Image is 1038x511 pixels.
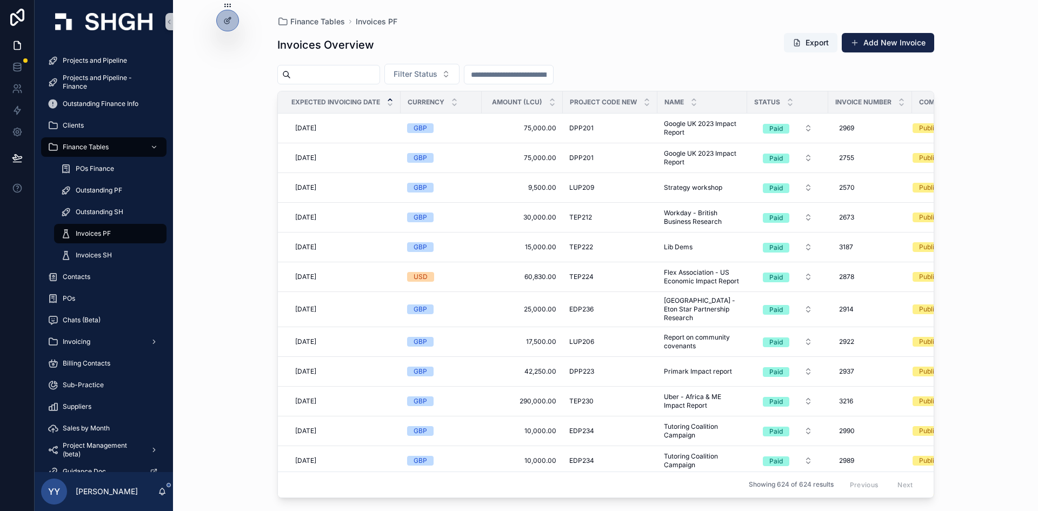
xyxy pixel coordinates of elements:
[835,120,906,137] a: 2969
[569,337,594,346] span: LUP206
[839,124,854,132] span: 2969
[414,304,427,314] div: GBP
[664,120,741,137] a: Google UK 2023 Impact Report
[41,440,167,460] a: Project Management (beta)
[488,305,556,314] span: 25,000.00
[769,124,783,134] div: Paid
[835,393,906,410] a: 3216
[913,396,980,406] a: Public First
[291,238,394,256] a: [DATE]
[754,177,822,198] a: Select Button
[569,273,651,281] a: TEP224
[569,305,651,314] a: EDP236
[664,243,693,251] span: Lib Dems
[835,268,906,286] a: 2878
[664,367,732,376] span: Primark Impact report
[408,98,444,107] span: Currency
[839,397,853,406] span: 3216
[769,397,783,407] div: Paid
[664,209,741,226] a: Workday - British Business Research
[63,99,138,108] span: Outstanding Finance Info
[63,56,127,65] span: Projects and Pipeline
[569,397,651,406] a: TEP230
[41,397,167,416] a: Suppliers
[41,462,167,481] a: Guidance Doc
[919,426,953,436] div: Public First
[754,118,822,138] a: Select Button
[569,427,651,435] a: EDP234
[295,337,316,346] span: [DATE]
[769,154,783,163] div: Paid
[41,419,167,438] a: Sales by Month
[488,124,556,132] a: 75,000.00
[291,268,394,286] a: [DATE]
[913,337,980,347] a: Public First
[569,154,651,162] a: DPP201
[839,154,854,162] span: 2755
[754,237,822,257] a: Select Button
[63,273,90,281] span: Contacts
[41,289,167,308] a: POs
[295,305,316,314] span: [DATE]
[291,333,394,350] a: [DATE]
[407,426,475,436] a: GBP
[839,367,854,376] span: 2937
[664,183,741,192] a: Strategy workshop
[569,243,593,251] span: TEP222
[569,183,651,192] a: LUP209
[769,427,783,436] div: Paid
[295,213,316,222] span: [DATE]
[414,396,427,406] div: GBP
[784,33,837,52] button: Export
[414,272,428,282] div: USD
[569,397,594,406] span: TEP230
[835,98,891,107] span: Invoice Number
[569,124,594,132] span: DPP201
[488,183,556,192] span: 9,500.00
[664,149,741,167] a: Google UK 2023 Impact Report
[295,397,316,406] span: [DATE]
[835,333,906,350] a: 2922
[63,316,101,324] span: Chats (Beta)
[839,183,855,192] span: 2570
[407,337,475,347] a: GBP
[664,422,741,440] span: Tutoring Coalition Campaign
[414,153,427,163] div: GBP
[76,229,111,238] span: Invoices PF
[919,272,953,282] div: Public First
[835,363,906,380] a: 2937
[41,332,167,351] a: Invoicing
[63,143,109,151] span: Finance Tables
[41,310,167,330] a: Chats (Beta)
[919,183,953,193] div: Public First
[295,367,316,376] span: [DATE]
[569,273,594,281] span: TEP224
[754,450,822,471] a: Select Button
[754,331,822,352] a: Select Button
[754,451,821,470] button: Select Button
[919,456,953,466] div: Public First
[754,178,821,197] button: Select Button
[570,98,637,107] span: Project Code New
[835,452,906,469] a: 2989
[41,267,167,287] a: Contacts
[569,367,651,376] a: DPP223
[492,98,542,107] span: Amount (LCU)
[407,396,475,406] a: GBP
[414,242,427,252] div: GBP
[664,367,741,376] a: Primark Impact report
[754,361,822,382] a: Select Button
[488,243,556,251] a: 15,000.00
[488,397,556,406] a: 290,000.00
[63,467,106,476] span: Guidance Doc
[356,16,397,27] a: Invoices PF
[839,305,854,314] span: 2914
[569,213,592,222] span: TEP212
[488,337,556,346] span: 17,500.00
[569,124,651,132] a: DPP201
[407,304,475,314] a: GBP
[769,305,783,315] div: Paid
[54,202,167,222] a: Outstanding SH
[835,301,906,318] a: 2914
